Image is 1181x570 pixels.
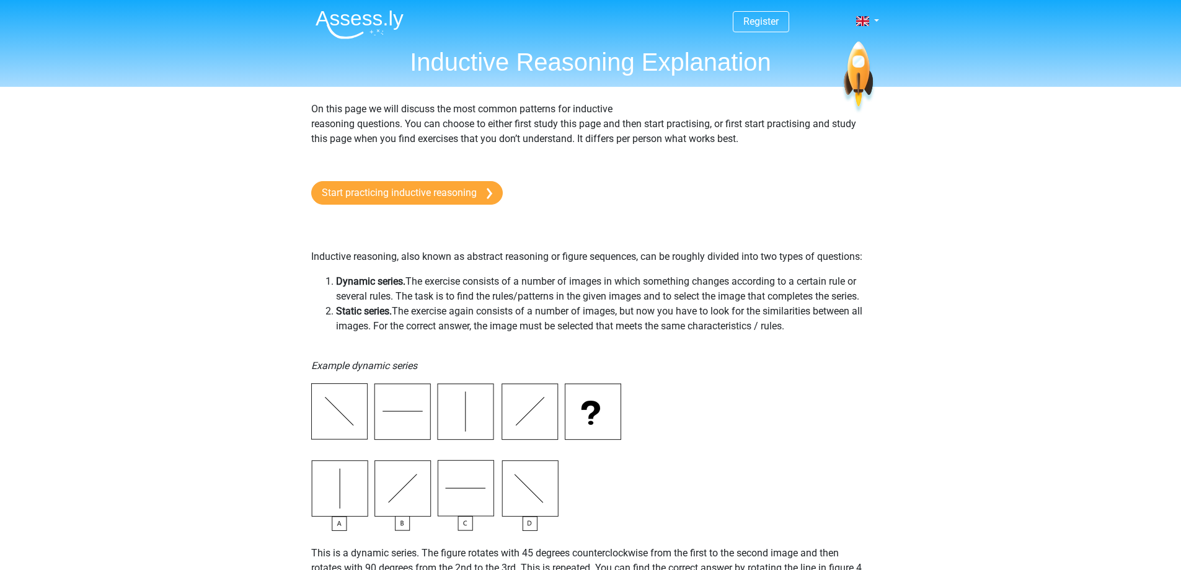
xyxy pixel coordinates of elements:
p: Inductive reasoning, also known as abstract reasoning or figure sequences, can be roughly divided... [311,220,870,264]
a: Register [743,16,779,27]
img: spaceship.7d73109d6933.svg [841,42,875,114]
img: Assessly [316,10,404,39]
a: Start practicing inductive reasoning [311,181,503,205]
img: arrow-right.e5bd35279c78.svg [487,188,492,199]
h1: Inductive Reasoning Explanation [306,47,876,77]
li: The exercise again consists of a number of images, but now you have to look for the similarities ... [336,304,870,334]
i: Example dynamic series [311,360,417,372]
b: Dynamic series. [336,275,405,287]
li: The exercise consists of a number of images in which something changes according to a certain rul... [336,274,870,304]
b: Static series. [336,305,392,317]
img: Inductive Reasoning Example1.png [311,383,621,531]
p: On this page we will discuss the most common patterns for inductive reasoning questions. You can ... [311,102,870,161]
